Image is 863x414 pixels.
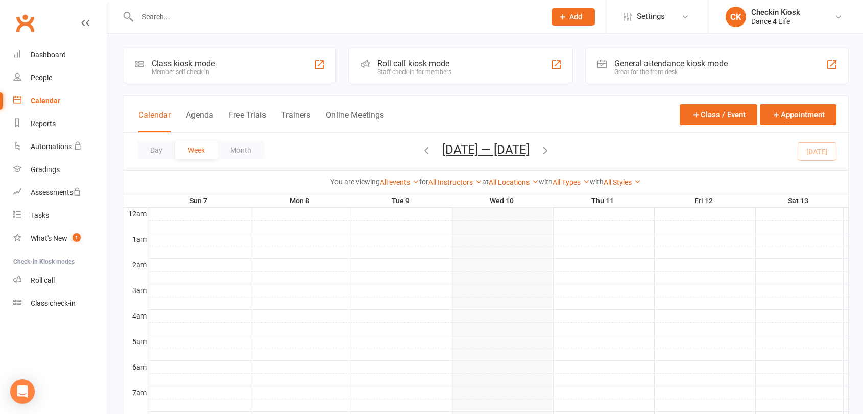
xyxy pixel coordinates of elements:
th: Sun 7 [149,194,250,207]
div: Automations [31,142,72,151]
th: Tue 9 [351,194,452,207]
button: [DATE] — [DATE] [442,142,530,157]
div: What's New [31,234,67,242]
button: Free Trials [229,110,266,132]
a: All Locations [489,178,539,186]
th: Mon 8 [250,194,351,207]
a: All events [380,178,419,186]
div: People [31,74,52,82]
div: Great for the front desk [614,68,728,76]
span: Settings [637,5,665,28]
a: Gradings [13,158,108,181]
span: 1 [73,233,81,242]
div: Roll call [31,276,55,284]
th: 1am [123,233,149,246]
a: What's New1 [13,227,108,250]
a: Assessments [13,181,108,204]
div: Checkin Kiosk [751,8,800,17]
div: Dance 4 Life [751,17,800,26]
th: 4am [123,309,149,322]
strong: for [419,178,428,186]
div: CK [726,7,746,27]
a: All Styles [604,178,641,186]
strong: You are viewing [330,178,380,186]
th: Sat 13 [755,194,844,207]
input: Search... [134,10,538,24]
div: Class check-in [31,299,76,307]
a: Clubworx [12,10,38,36]
button: Week [175,141,218,159]
a: Roll call [13,269,108,292]
div: Roll call kiosk mode [377,59,451,68]
button: Month [218,141,264,159]
div: Tasks [31,211,49,220]
div: Calendar [31,96,60,105]
a: Automations [13,135,108,158]
strong: at [482,178,489,186]
div: Class kiosk mode [152,59,215,68]
th: 5am [123,335,149,348]
button: Agenda [186,110,213,132]
div: Open Intercom Messenger [10,379,35,404]
th: 6am [123,360,149,373]
div: Staff check-in for members [377,68,451,76]
th: 12am [123,207,149,220]
th: 7am [123,386,149,399]
th: Thu 11 [553,194,654,207]
strong: with [539,178,553,186]
th: Wed 10 [452,194,553,207]
th: Fri 12 [654,194,755,207]
button: Calendar [138,110,171,132]
div: Assessments [31,188,81,197]
a: Calendar [13,89,108,112]
button: Class / Event [680,104,757,125]
button: Add [552,8,595,26]
a: Tasks [13,204,108,227]
span: Add [569,13,582,21]
div: Reports [31,119,56,128]
div: Member self check-in [152,68,215,76]
a: All Types [553,178,590,186]
div: Gradings [31,165,60,174]
button: Appointment [760,104,836,125]
button: Day [137,141,175,159]
button: Online Meetings [326,110,384,132]
a: Class kiosk mode [13,292,108,315]
th: 3am [123,284,149,297]
a: All Instructors [428,178,482,186]
div: Dashboard [31,51,66,59]
strong: with [590,178,604,186]
a: People [13,66,108,89]
button: Trainers [281,110,310,132]
th: 2am [123,258,149,271]
div: General attendance kiosk mode [614,59,728,68]
a: Reports [13,112,108,135]
a: Dashboard [13,43,108,66]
